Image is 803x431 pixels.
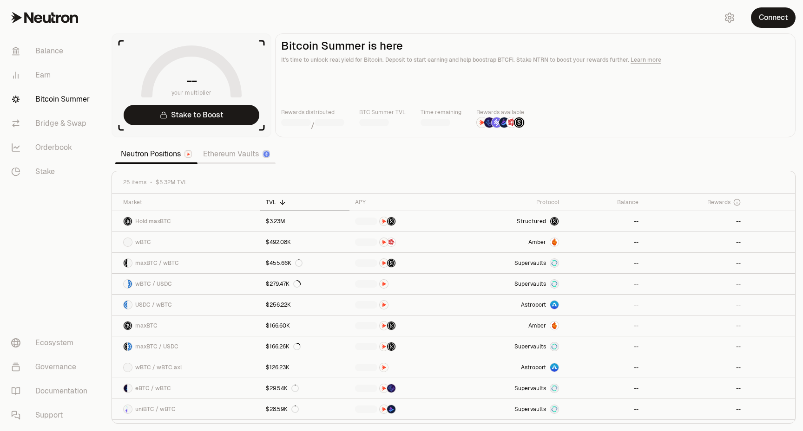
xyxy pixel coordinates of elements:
a: wBTC LogoUSDC LogowBTC / USDC [112,274,260,294]
a: -- [644,399,746,419]
img: maxBTC Logo [124,342,127,351]
span: Astroport [521,364,546,371]
a: -- [644,315,746,336]
a: NTRNStructured Points [349,336,461,357]
a: SupervaultsSupervaults [461,274,565,294]
span: uniBTC / wBTC [135,405,176,413]
button: NTRN [355,363,455,372]
span: $5.32M TVL [156,179,187,186]
a: StructuredmaxBTC [461,211,565,232]
a: NTRN [349,274,461,294]
a: NTRNEtherFi Points [349,378,461,399]
a: maxBTC LogomaxBTC [112,315,260,336]
a: uniBTC LogowBTC LogouniBTC / wBTC [112,399,260,419]
a: Bridge & Swap [4,111,100,135]
p: Time remaining [421,108,461,117]
img: NTRN [477,117,487,128]
img: Structured Points [387,342,395,351]
img: Bedrock Diamonds [499,117,509,128]
a: -- [565,211,645,232]
a: Neutron Positions [115,145,197,163]
a: Earn [4,63,100,87]
a: SupervaultsSupervaults [461,399,565,419]
span: wBTC / USDC [135,280,172,288]
img: maxBTC Logo [124,259,127,267]
img: maxBTC Logo [124,322,132,330]
span: USDC / wBTC [135,301,172,309]
a: NTRNStructured Points [349,315,461,336]
a: NTRN [349,295,461,315]
img: Structured Points [514,117,524,128]
span: Structured [517,218,546,225]
img: NTRN [380,322,388,330]
img: Supervaults [550,280,559,288]
a: Governance [4,355,100,379]
a: AmberAmber [461,315,565,336]
span: maxBTC [135,322,158,329]
img: NTRN [380,301,388,309]
a: NTRNStructured Points [349,211,461,232]
a: $166.60K [260,315,349,336]
div: $3.23M [266,218,285,225]
span: wBTC / wBTC.axl [135,364,182,371]
img: NTRN [380,342,388,351]
img: NTRN [380,280,388,288]
a: -- [565,336,645,357]
a: -- [565,232,645,252]
a: maxBTC LogowBTC LogomaxBTC / wBTC [112,253,260,273]
a: Documentation [4,379,100,403]
img: USDC Logo [128,342,132,351]
img: Supervaults [550,259,559,267]
button: NTRNStructured Points [355,258,455,268]
img: EtherFi Points [387,384,395,392]
a: -- [644,253,746,273]
img: EtherFi Points [484,117,494,128]
button: NTRNStructured Points [355,321,455,330]
img: Amber [550,238,559,246]
a: USDC LogowBTC LogoUSDC / wBTC [112,295,260,315]
span: Amber [528,238,546,246]
div: $29.54K [266,385,299,392]
a: Astroport [461,357,565,378]
button: NTRNMars Fragments [355,238,455,247]
a: maxBTC LogoHold maxBTC [112,211,260,232]
button: NTRNStructured Points [355,217,455,226]
span: Supervaults [514,259,546,267]
div: TVL [266,199,344,206]
img: Neutron Logo [185,151,191,157]
a: -- [565,295,645,315]
a: $492.08K [260,232,349,252]
div: $455.66K [266,259,303,267]
h1: -- [186,73,197,88]
p: It's time to unlock real yield for Bitcoin. Deposit to start earning and help boostrap BTCFi. Sta... [281,55,790,64]
a: SupervaultsSupervaults [461,378,565,399]
a: $279.47K [260,274,349,294]
p: Rewards distributed [281,108,344,117]
img: Supervaults [550,405,559,413]
a: $29.54K [260,378,349,399]
a: -- [565,378,645,399]
img: Structured Points [387,217,395,225]
a: SupervaultsSupervaults [461,253,565,273]
button: Connect [751,7,796,28]
img: uniBTC Logo [124,405,127,413]
h2: Bitcoin Summer is here [281,39,790,52]
span: Rewards [707,199,731,206]
p: BTC Summer TVL [359,108,406,117]
img: Supervaults [550,342,559,351]
div: APY [355,199,455,206]
a: Ethereum Vaults [197,145,276,163]
a: wBTC LogowBTC.axl LogowBTC / wBTC.axl [112,357,260,378]
a: -- [565,315,645,336]
a: Support [4,403,100,427]
span: Supervaults [514,405,546,413]
a: AmberAmber [461,232,565,252]
div: $166.60K [266,322,290,329]
a: -- [565,399,645,419]
button: NTRN [355,300,455,309]
span: maxBTC / wBTC [135,259,179,267]
a: $256.22K [260,295,349,315]
img: NTRN [380,238,388,246]
a: $455.66K [260,253,349,273]
button: NTRNBedrock Diamonds [355,405,455,414]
